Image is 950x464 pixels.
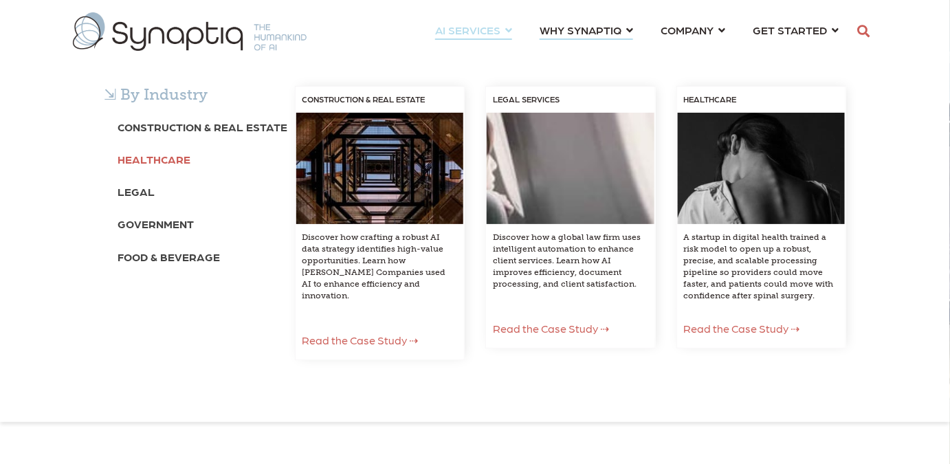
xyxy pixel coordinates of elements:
[753,17,839,43] a: GET STARTED
[661,17,725,43] a: COMPANY
[661,21,714,39] span: COMPANY
[540,21,621,39] span: WHY SYNAPTIQ
[421,7,852,56] nav: menu
[309,413,488,448] iframe: Embedded CTA
[753,21,827,39] span: GET STARTED
[435,21,500,39] span: AI SERVICES
[435,17,512,43] a: AI SERVICES
[540,17,633,43] a: WHY SYNAPTIQ
[73,12,307,51] img: synaptiq logo-1
[152,413,296,448] iframe: Embedded CTA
